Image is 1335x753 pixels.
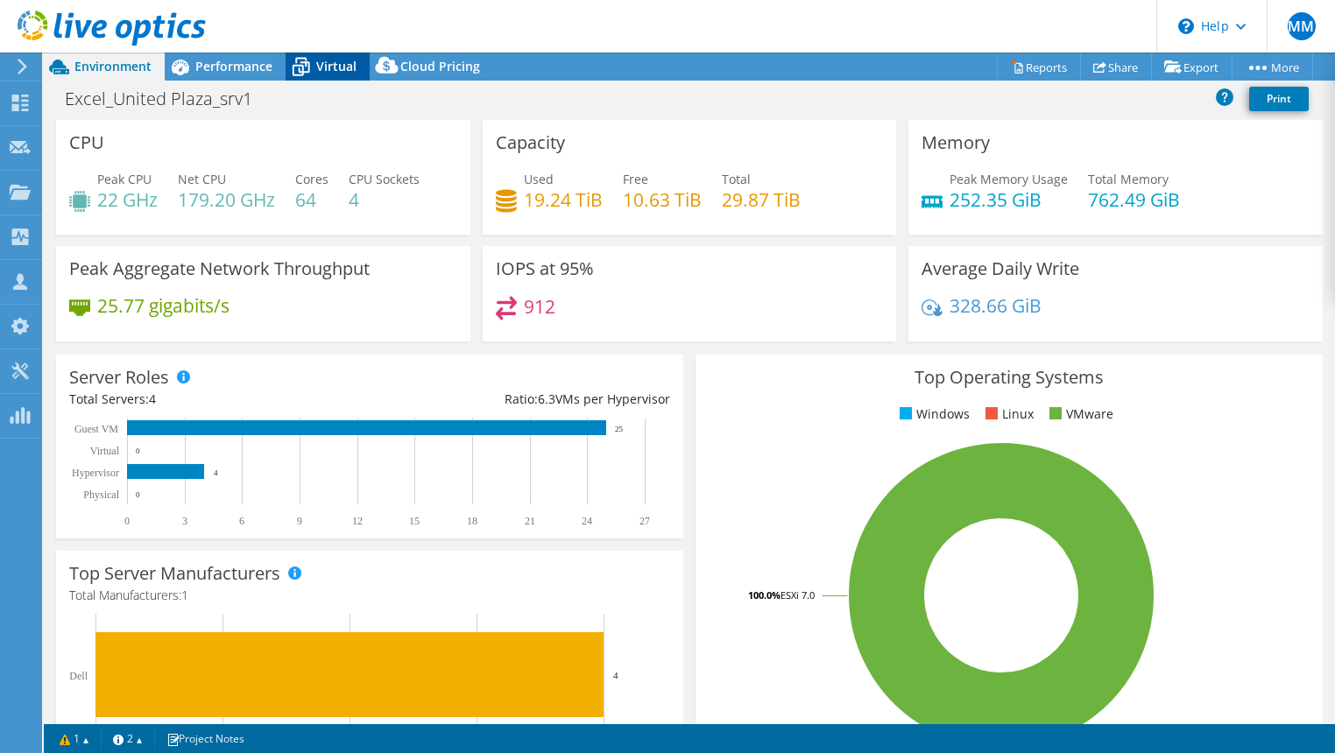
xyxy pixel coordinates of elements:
h4: 762.49 GiB [1088,190,1180,209]
li: Windows [895,405,970,424]
a: Reports [997,53,1081,81]
text: 15 [409,515,420,527]
span: 6.3 [538,391,555,407]
span: Performance [195,58,272,74]
span: Environment [74,58,152,74]
text: 4 [214,468,218,477]
tspan: ESXi 7.0 [781,588,815,602]
text: 0 [136,447,140,455]
h3: Top Server Manufacturers [69,564,280,583]
text: 0 [136,490,140,499]
span: Free [623,171,648,187]
h4: 179.20 GHz [178,190,275,209]
h3: Top Operating Systems [709,368,1310,387]
li: VMware [1045,405,1113,424]
div: Ratio: VMs per Hypervisor [370,390,670,409]
text: 3 [182,515,187,527]
span: CPU Sockets [349,171,420,187]
span: Net CPU [178,171,226,187]
span: Cores [295,171,328,187]
span: Total [722,171,751,187]
a: Project Notes [154,728,257,749]
a: Export [1151,53,1233,81]
h4: 4 [349,190,420,209]
h3: Capacity [496,133,565,152]
h3: Average Daily Write [922,259,1079,278]
h3: Server Roles [69,368,169,387]
div: Total Servers: [69,390,370,409]
a: 2 [101,728,155,749]
h3: Memory [922,133,990,152]
text: 0 [124,515,130,527]
span: Used [524,171,554,187]
h4: 19.24 TiB [524,190,603,209]
h1: Excel_United Plaza_srv1 [57,89,279,109]
span: 1 [181,587,188,603]
text: 4 [613,670,618,680]
span: Cloud Pricing [400,58,480,74]
span: Total Memory [1088,171,1169,187]
h4: Total Manufacturers: [69,586,670,605]
h4: 64 [295,190,328,209]
a: Print [1249,87,1309,111]
text: Dell [69,670,88,682]
h4: 25.77 gigabits/s [97,296,230,315]
text: 18 [467,515,477,527]
h4: 328.66 GiB [950,296,1042,315]
h3: CPU [69,133,104,152]
svg: \n [1178,18,1194,34]
h3: Peak Aggregate Network Throughput [69,259,370,278]
h4: 22 GHz [97,190,158,209]
text: 24 [582,515,592,527]
text: Physical [83,489,119,501]
text: 6 [239,515,244,527]
text: Guest VM [74,423,118,435]
text: 27 [639,515,650,527]
a: 1 [47,728,102,749]
span: Peak Memory Usage [950,171,1068,187]
li: Linux [981,405,1034,424]
a: Share [1080,53,1152,81]
span: 4 [149,391,156,407]
h4: 10.63 TiB [623,190,702,209]
h4: 29.87 TiB [722,190,801,209]
text: Hypervisor [72,467,119,479]
h3: IOPS at 95% [496,259,594,278]
h4: 912 [524,297,555,316]
span: Peak CPU [97,171,152,187]
tspan: 100.0% [748,588,781,602]
text: 12 [352,515,363,527]
text: 9 [297,515,302,527]
span: Virtual [316,58,357,74]
span: MM [1288,12,1316,40]
h4: 252.35 GiB [950,190,1068,209]
text: Virtual [90,445,120,457]
text: 25 [615,425,624,433]
a: More [1232,53,1313,81]
text: 21 [525,515,535,527]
